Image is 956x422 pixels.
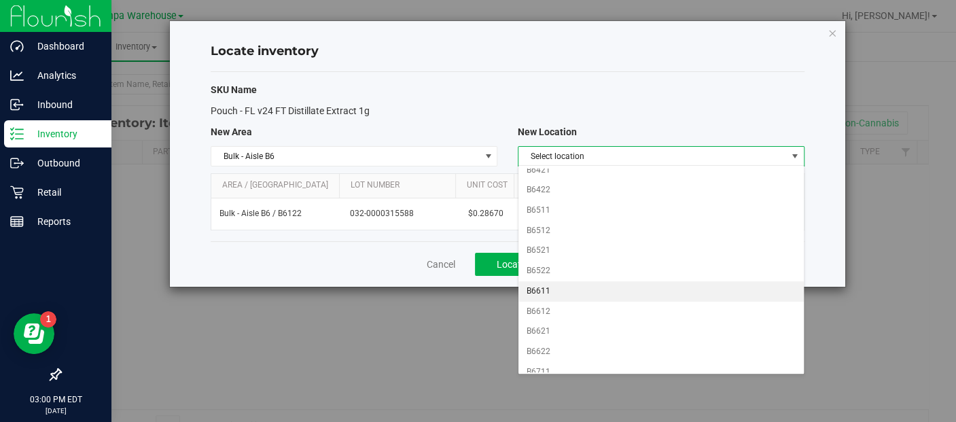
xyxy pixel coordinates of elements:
[518,200,804,221] li: B6511
[467,180,509,191] a: Unit Cost
[10,69,24,82] inline-svg: Analytics
[211,126,252,137] span: New Area
[518,302,804,322] li: B6612
[480,147,497,166] span: select
[518,160,804,181] li: B6421
[518,321,804,342] li: B6621
[10,39,24,53] inline-svg: Dashboard
[211,84,257,95] span: SKU Name
[475,253,588,276] button: Locate Inventory
[350,207,452,220] span: 032-0000315588
[10,215,24,228] inline-svg: Reports
[24,67,105,84] p: Analytics
[219,207,302,220] span: Bulk - Aisle B6 / B6122
[24,96,105,113] p: Inbound
[351,180,450,191] a: Lot Number
[518,126,577,137] span: New Location
[518,180,804,200] li: B6422
[518,147,787,166] span: Select location
[6,393,105,406] p: 03:00 PM EDT
[468,207,503,220] span: $0.28670
[211,43,804,60] h4: Locate inventory
[787,147,804,166] span: select
[518,241,804,261] li: B6521
[24,126,105,142] p: Inventory
[496,259,567,270] span: Locate Inventory
[426,258,455,271] a: Cancel
[14,313,54,354] iframe: Resource center
[10,98,24,111] inline-svg: Inbound
[222,180,334,191] a: Area / [GEOGRAPHIC_DATA]
[211,105,370,116] span: Pouch - FL v24 FT Distillate Extract 1g
[24,155,105,171] p: Outbound
[10,186,24,199] inline-svg: Retail
[518,281,804,302] li: B6611
[24,184,105,200] p: Retail
[24,38,105,54] p: Dashboard
[518,362,804,383] li: B6711
[6,406,105,416] p: [DATE]
[211,147,480,166] span: Bulk - Aisle B6
[518,342,804,362] li: B6622
[10,127,24,141] inline-svg: Inventory
[24,213,105,230] p: Reports
[40,311,56,328] iframe: Resource center unread badge
[518,261,804,281] li: B6522
[10,156,24,170] inline-svg: Outbound
[518,221,804,241] li: B6512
